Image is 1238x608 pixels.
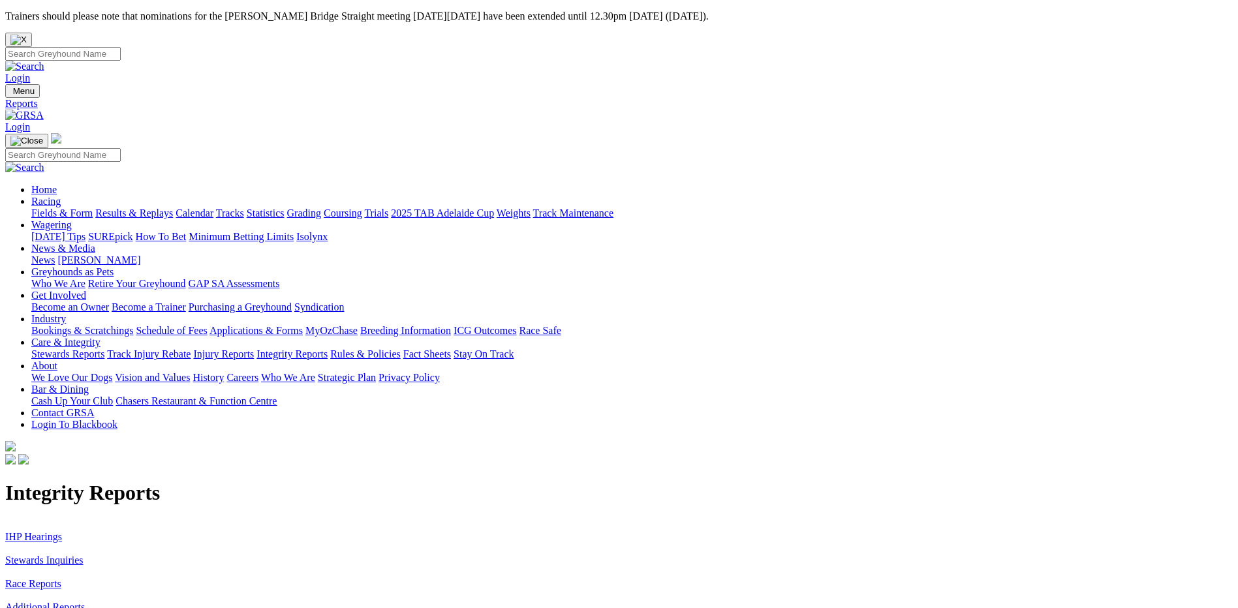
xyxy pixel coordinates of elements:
a: Bookings & Scratchings [31,325,133,336]
div: Wagering [31,231,1233,243]
div: Care & Integrity [31,348,1233,360]
a: Who We Are [31,278,85,289]
a: Rules & Policies [330,348,401,359]
p: Trainers should please note that nominations for the [PERSON_NAME] Bridge Straight meeting [DATE]... [5,10,1233,22]
a: Cash Up Your Club [31,395,113,406]
div: Greyhounds as Pets [31,278,1233,290]
img: logo-grsa-white.png [5,441,16,451]
a: Applications & Forms [209,325,303,336]
a: Greyhounds as Pets [31,266,114,277]
button: Close [5,33,32,47]
a: Track Maintenance [533,207,613,219]
a: Retire Your Greyhound [88,278,186,289]
a: Stewards Reports [31,348,104,359]
a: Calendar [176,207,213,219]
a: Care & Integrity [31,337,101,348]
a: Chasers Restaurant & Function Centre [116,395,277,406]
a: Minimum Betting Limits [189,231,294,242]
button: Toggle navigation [5,134,48,148]
a: Reports [5,98,1233,110]
a: Login [5,72,30,84]
div: Get Involved [31,301,1233,313]
a: News & Media [31,243,95,254]
a: Results & Replays [95,207,173,219]
a: Tracks [216,207,244,219]
a: Strategic Plan [318,372,376,383]
a: Become an Owner [31,301,109,312]
a: Race Safe [519,325,561,336]
img: Search [5,162,44,174]
a: Schedule of Fees [136,325,207,336]
a: MyOzChase [305,325,358,336]
a: Fact Sheets [403,348,451,359]
div: Industry [31,325,1233,337]
a: Home [31,184,57,195]
a: [DATE] Tips [31,231,85,242]
img: X [10,35,27,45]
a: GAP SA Assessments [189,278,280,289]
a: Who We Are [261,372,315,383]
a: Injury Reports [193,348,254,359]
a: Vision and Values [115,372,190,383]
a: Get Involved [31,290,86,301]
a: Statistics [247,207,285,219]
a: Fields & Form [31,207,93,219]
a: SUREpick [88,231,132,242]
div: News & Media [31,254,1233,266]
img: Close [10,136,43,146]
a: We Love Our Dogs [31,372,112,383]
a: Breeding Information [360,325,451,336]
a: Contact GRSA [31,407,94,418]
a: Track Injury Rebate [107,348,191,359]
a: News [31,254,55,266]
a: Stewards Inquiries [5,555,84,566]
img: logo-grsa-white.png [51,133,61,144]
input: Search [5,47,121,61]
a: Race Reports [5,578,61,589]
a: Coursing [324,207,362,219]
h1: Integrity Reports [5,481,1233,505]
img: facebook.svg [5,454,16,464]
a: IHP Hearings [5,531,62,542]
a: Bar & Dining [31,384,89,395]
div: Racing [31,207,1233,219]
a: Stay On Track [454,348,514,359]
a: [PERSON_NAME] [57,254,140,266]
a: Login [5,121,30,132]
span: Menu [13,86,35,96]
a: Careers [226,372,258,383]
a: Purchasing a Greyhound [189,301,292,312]
a: Syndication [294,301,344,312]
a: Integrity Reports [256,348,328,359]
img: Search [5,61,44,72]
a: Become a Trainer [112,301,186,312]
a: Trials [364,207,388,219]
a: Privacy Policy [379,372,440,383]
a: How To Bet [136,231,187,242]
a: History [193,372,224,383]
a: Isolynx [296,231,328,242]
a: Industry [31,313,66,324]
img: GRSA [5,110,44,121]
div: Bar & Dining [31,395,1233,407]
a: Racing [31,196,61,207]
div: About [31,372,1233,384]
button: Toggle navigation [5,84,40,98]
img: twitter.svg [18,454,29,464]
a: Weights [497,207,531,219]
a: 2025 TAB Adelaide Cup [391,207,494,219]
a: ICG Outcomes [454,325,516,336]
input: Search [5,148,121,162]
a: Wagering [31,219,72,230]
a: Login To Blackbook [31,419,117,430]
a: Grading [287,207,321,219]
a: About [31,360,57,371]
